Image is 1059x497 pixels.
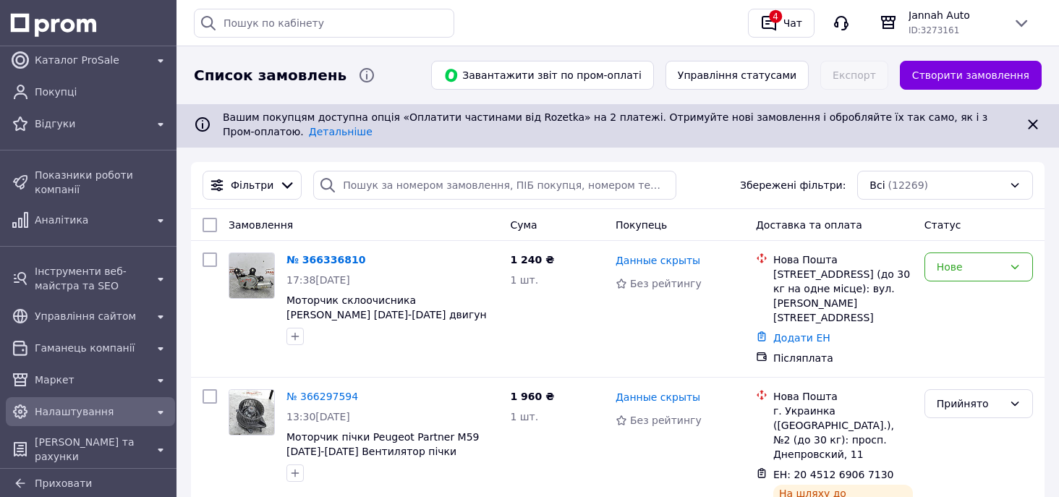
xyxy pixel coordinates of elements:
[773,351,913,365] div: Післяплата
[781,12,805,34] div: Чат
[773,389,913,404] div: Нова Пошта
[748,9,815,38] button: 4Чат
[229,389,275,436] a: Фото товару
[35,404,146,419] span: Налаштування
[286,391,358,402] a: № 366297594
[900,61,1042,90] a: Створити замовлення
[35,477,92,489] span: Приховати
[309,126,373,137] a: Детальніше
[194,9,454,38] input: Пошук по кабінету
[909,25,959,35] span: ID: 3273161
[35,53,146,67] span: Каталог ProSale
[665,61,809,90] button: Управління статусами
[286,411,350,422] span: 13:30[DATE]
[35,341,146,355] span: Гаманець компанії
[35,85,169,99] span: Покупці
[510,411,538,422] span: 1 шт.
[616,253,700,268] a: Данные скрыты
[909,8,1001,22] span: Jannah Auto
[431,61,654,90] button: Завантажити звіт по пром-оплаті
[35,309,146,323] span: Управління сайтом
[229,253,274,298] img: Фото товару
[869,178,885,192] span: Всі
[510,274,538,286] span: 1 шт.
[630,415,702,426] span: Без рейтингу
[286,274,350,286] span: 17:38[DATE]
[286,254,365,266] a: № 366336810
[510,254,554,266] span: 1 240 ₴
[773,267,913,325] div: [STREET_ADDRESS] (до 30 кг на одне місце): вул. [PERSON_NAME][STREET_ADDRESS]
[773,252,913,267] div: Нова Пошта
[510,219,537,231] span: Cума
[630,278,702,289] span: Без рейтингу
[616,390,700,404] a: Данные скрыты
[740,178,846,192] span: Збережені фільтри:
[286,431,480,472] a: Моторчик пічки Peugeot Partner M59 [DATE]-[DATE] Вентилятор пічки [PERSON_NAME] м59 030840S
[229,252,275,299] a: Фото товару
[35,213,146,227] span: Аналітика
[773,332,830,344] a: Додати ЕН
[937,396,1003,412] div: Прийнято
[773,404,913,462] div: г. Украинка ([GEOGRAPHIC_DATA].), №2 (до 30 кг): просп. Днепровский, 11
[313,171,676,200] input: Пошук за номером замовлення, ПІБ покупця, номером телефону, Email, номером накладної
[229,219,293,231] span: Замовлення
[223,111,987,137] span: Вашим покупцям доступна опція «Оплатити частинами від Rozetka» на 2 платежі. Отримуйте нові замов...
[194,65,346,86] span: Список замовлень
[229,390,274,435] img: Фото товару
[773,469,894,480] span: ЕН: 20 4512 6906 7130
[35,435,146,464] span: [PERSON_NAME] та рахунки
[756,219,862,231] span: Доставка та оплата
[937,259,1003,275] div: Нове
[35,264,146,293] span: Інструменти веб-майстра та SEO
[35,116,146,131] span: Відгуки
[888,179,928,191] span: (12269)
[510,391,554,402] span: 1 960 ₴
[35,168,169,197] span: Показники роботи компанії
[924,219,961,231] span: Статус
[286,294,498,349] a: Моторчик склоочисника [PERSON_NAME] [DATE]-[DATE] двигун заднього двірника Фольксваген Шаран 7M39...
[616,219,667,231] span: Покупець
[231,178,273,192] span: Фільтри
[35,373,146,387] span: Маркет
